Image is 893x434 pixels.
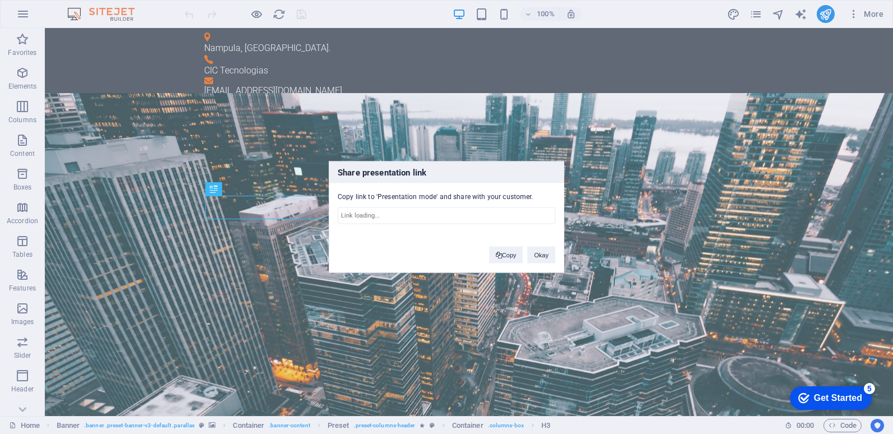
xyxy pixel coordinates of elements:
button: Okay [527,247,555,264]
div: Copy link to 'Presentation mode' and share with your customer. [338,192,555,236]
input: Link loading... [338,207,555,224]
div: 5 [83,2,94,13]
div: Get Started [33,12,81,22]
div: Get Started 5 items remaining, 0% complete [9,6,91,29]
button: Copy [489,247,523,264]
h3: Share presentation link [329,162,564,183]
